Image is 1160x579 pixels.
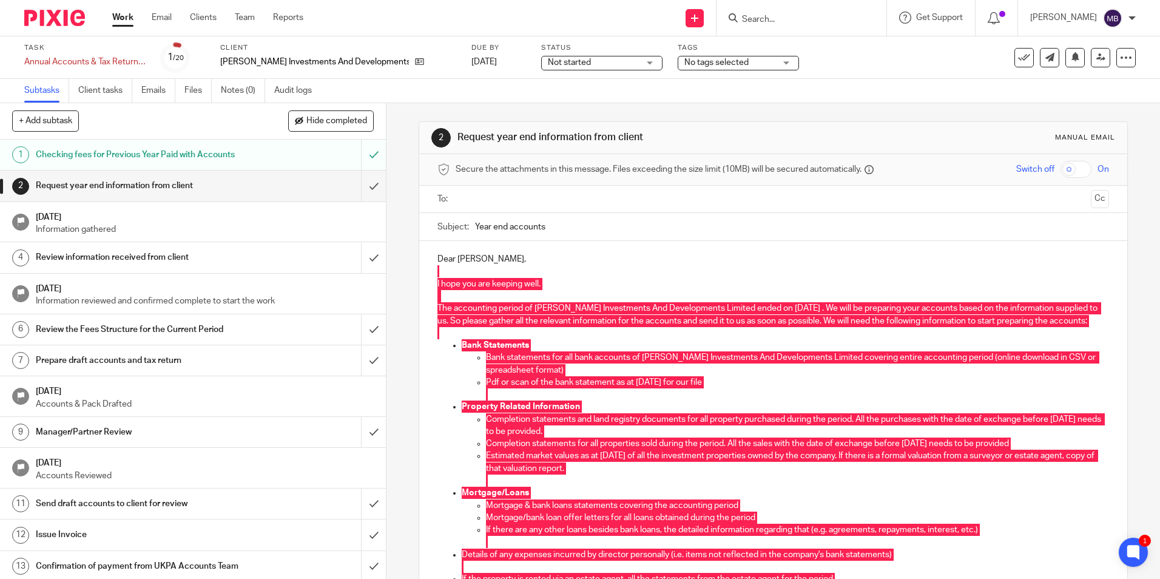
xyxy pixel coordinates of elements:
[12,110,79,131] button: + Add subtask
[12,178,29,195] div: 2
[36,351,244,370] h1: Prepare draft accounts and tax return
[273,12,303,24] a: Reports
[12,249,29,266] div: 4
[141,79,175,103] a: Emails
[167,50,184,64] div: 1
[437,302,1108,327] p: The accounting period of [PERSON_NAME] Investments And Developments Limited ended on [DATE] . We ...
[184,79,212,103] a: Files
[437,278,1108,290] p: I hope you are keeping well.
[36,495,244,513] h1: Send draft accounts to client for review
[36,526,244,544] h1: Issue Invoice
[486,499,1108,512] p: Mortgage & bank loans statements covering the accounting period
[741,15,850,25] input: Search
[541,43,663,53] label: Status
[462,549,1108,561] p: Details of any expenses incurred by director personally (i.e. items not reflected in the company'...
[152,12,172,24] a: Email
[12,495,29,512] div: 11
[306,117,367,126] span: Hide completed
[24,79,69,103] a: Subtasks
[486,376,1108,388] p: Pdf or scan of the bank statement as at [DATE] for our file
[288,110,374,131] button: Hide completed
[437,193,451,205] label: To:
[12,146,29,163] div: 1
[1030,12,1097,24] p: [PERSON_NAME]
[486,438,1108,450] p: Completion statements for all properties sold during the period. All the sales with the date of e...
[24,56,146,68] div: Annual Accounts &amp; Tax Return (Annual Acc &amp; CT Return)
[486,512,1108,524] p: Mortgage/bank loan offer letters for all loans obtained during the period
[36,177,244,195] h1: Request year end information from client
[486,413,1108,438] p: Completion statements and land registry documents for all property purchased during the period. A...
[486,524,1108,536] p: If there are any other loans besides bank loans, the detailed information regarding that (e.g. ag...
[221,79,265,103] a: Notes (0)
[486,351,1108,376] p: Bank statements for all bank accounts of [PERSON_NAME] Investments And Developments Limited cover...
[462,489,529,497] strong: Mortgage/Loans
[24,43,146,53] label: Task
[235,12,255,24] a: Team
[1091,190,1109,208] button: Cc
[220,43,456,53] label: Client
[456,163,862,175] span: Secure the attachments in this message. Files exceeding the size limit (10MB) will be secured aut...
[12,321,29,338] div: 6
[36,454,374,469] h1: [DATE]
[431,128,451,147] div: 2
[437,253,1108,265] p: Dear [PERSON_NAME],
[24,56,146,68] div: Annual Accounts & Tax Return (Annual Acc & CT Return)
[220,56,409,68] p: [PERSON_NAME] Investments And Developments Limited
[457,131,799,144] h1: Request year end information from client
[36,320,244,339] h1: Review the Fees Structure for the Current Period
[12,527,29,544] div: 12
[1055,133,1115,143] div: Manual email
[36,470,374,482] p: Accounts Reviewed
[36,557,244,575] h1: Confirmation of payment from UKPA Accounts Team
[548,58,591,67] span: Not started
[36,398,374,410] p: Accounts & Pack Drafted
[274,79,321,103] a: Audit logs
[36,423,244,441] h1: Manager/Partner Review
[471,58,497,66] span: [DATE]
[78,79,132,103] a: Client tasks
[1016,163,1054,175] span: Switch off
[36,146,244,164] h1: Checking fees for Previous Year Paid with Accounts
[471,43,526,53] label: Due by
[462,402,580,411] strong: Property Related Information
[1139,535,1151,547] div: 1
[1103,8,1122,28] img: svg%3E
[12,558,29,575] div: 13
[1098,163,1109,175] span: On
[462,341,529,350] strong: Bank Statements
[12,424,29,441] div: 9
[173,55,184,61] small: /20
[36,382,374,398] h1: [DATE]
[12,352,29,369] div: 7
[678,43,799,53] label: Tags
[36,223,374,235] p: Information gathered
[486,450,1108,475] p: Estimated market values as at [DATE] of all the investment properties owned by the company. If th...
[36,280,374,295] h1: [DATE]
[36,295,374,307] p: Information reviewed and confirmed complete to start the work
[684,58,749,67] span: No tags selected
[437,221,469,233] label: Subject:
[36,248,244,266] h1: Review information received from client
[36,208,374,223] h1: [DATE]
[190,12,217,24] a: Clients
[112,12,133,24] a: Work
[916,13,963,22] span: Get Support
[24,10,85,26] img: Pixie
